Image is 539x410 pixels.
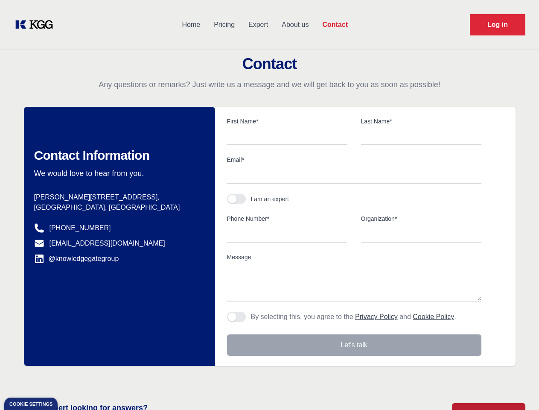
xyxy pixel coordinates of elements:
div: I am an expert [251,195,289,203]
p: We would love to hear from you. [34,168,201,179]
a: Pricing [207,14,242,36]
p: [PERSON_NAME][STREET_ADDRESS], [34,192,201,202]
iframe: Chat Widget [496,369,539,410]
p: By selecting this, you agree to the and . [251,312,456,322]
label: Phone Number* [227,214,347,223]
a: Home [175,14,207,36]
a: Contact [315,14,355,36]
a: KOL Knowledge Platform: Talk to Key External Experts (KEE) [14,18,60,32]
p: Any questions or remarks? Just write us a message and we will get back to you as soon as possible! [10,79,529,90]
p: [GEOGRAPHIC_DATA], [GEOGRAPHIC_DATA] [34,202,201,213]
a: [PHONE_NUMBER] [50,223,111,233]
a: @knowledgegategroup [34,254,119,264]
a: Privacy Policy [355,313,398,320]
a: Expert [242,14,275,36]
button: Let's talk [227,334,481,356]
h2: Contact [10,56,529,73]
a: [EMAIL_ADDRESS][DOMAIN_NAME] [50,238,165,249]
label: Message [227,253,481,261]
h2: Contact Information [34,148,201,163]
a: Request Demo [470,14,525,35]
div: Cookie settings [9,402,52,407]
label: Last Name* [361,117,481,126]
label: First Name* [227,117,347,126]
label: Organization* [361,214,481,223]
label: Email* [227,155,481,164]
a: About us [275,14,315,36]
a: Cookie Policy [413,313,454,320]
